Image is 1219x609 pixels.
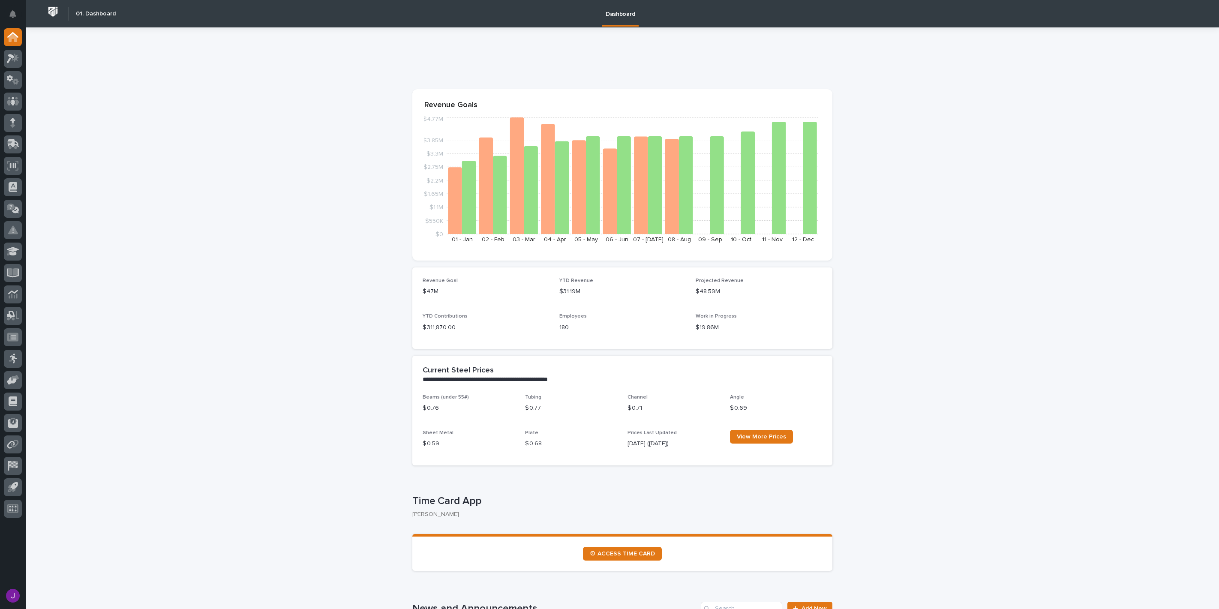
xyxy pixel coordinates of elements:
[452,237,473,243] text: 01 - Jan
[412,495,829,507] p: Time Card App
[628,439,720,448] p: [DATE] ([DATE])
[696,314,737,319] span: Work in Progress
[730,404,822,413] p: $ 0.69
[4,5,22,23] button: Notifications
[11,10,22,24] div: Notifications
[628,395,648,400] span: Channel
[606,237,628,243] text: 06 - Jun
[696,278,744,283] span: Projected Revenue
[423,164,443,170] tspan: $2.75M
[559,323,686,332] p: 180
[525,395,541,400] span: Tubing
[426,177,443,183] tspan: $2.2M
[731,237,751,243] text: 10 - Oct
[737,434,786,440] span: View More Prices
[425,218,443,224] tspan: $550K
[525,404,617,413] p: $ 0.77
[544,237,566,243] text: 04 - Apr
[628,430,677,435] span: Prices Last Updated
[730,430,793,444] a: View More Prices
[4,587,22,605] button: users-avatar
[574,237,598,243] text: 05 - May
[668,237,691,243] text: 08 - Aug
[628,404,720,413] p: $ 0.71
[696,287,822,296] p: $48.59M
[525,439,617,448] p: $ 0.68
[525,430,538,435] span: Plate
[423,439,515,448] p: $ 0.59
[423,314,468,319] span: YTD Contributions
[426,151,443,157] tspan: $3.3M
[559,314,587,319] span: Employees
[792,237,814,243] text: 12 - Dec
[423,430,453,435] span: Sheet Metal
[633,237,664,243] text: 07 - [DATE]
[559,278,593,283] span: YTD Revenue
[424,101,820,110] p: Revenue Goals
[762,237,783,243] text: 11 - Nov
[429,204,443,210] tspan: $1.1M
[423,278,458,283] span: Revenue Goal
[45,4,61,20] img: Workspace Logo
[423,287,549,296] p: $47M
[435,231,443,237] tspan: $0
[590,551,655,557] span: ⏲ ACCESS TIME CARD
[423,366,494,375] h2: Current Steel Prices
[513,237,535,243] text: 03 - Mar
[423,137,443,143] tspan: $3.85M
[424,191,443,197] tspan: $1.65M
[423,323,549,332] p: $ 311,870.00
[423,404,515,413] p: $ 0.76
[698,237,722,243] text: 09 - Sep
[423,116,443,122] tspan: $4.77M
[696,323,822,332] p: $19.86M
[482,237,504,243] text: 02 - Feb
[730,395,744,400] span: Angle
[559,287,686,296] p: $31.19M
[76,10,116,18] h2: 01. Dashboard
[412,511,826,518] p: [PERSON_NAME]
[583,547,662,561] a: ⏲ ACCESS TIME CARD
[423,395,469,400] span: Beams (under 55#)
